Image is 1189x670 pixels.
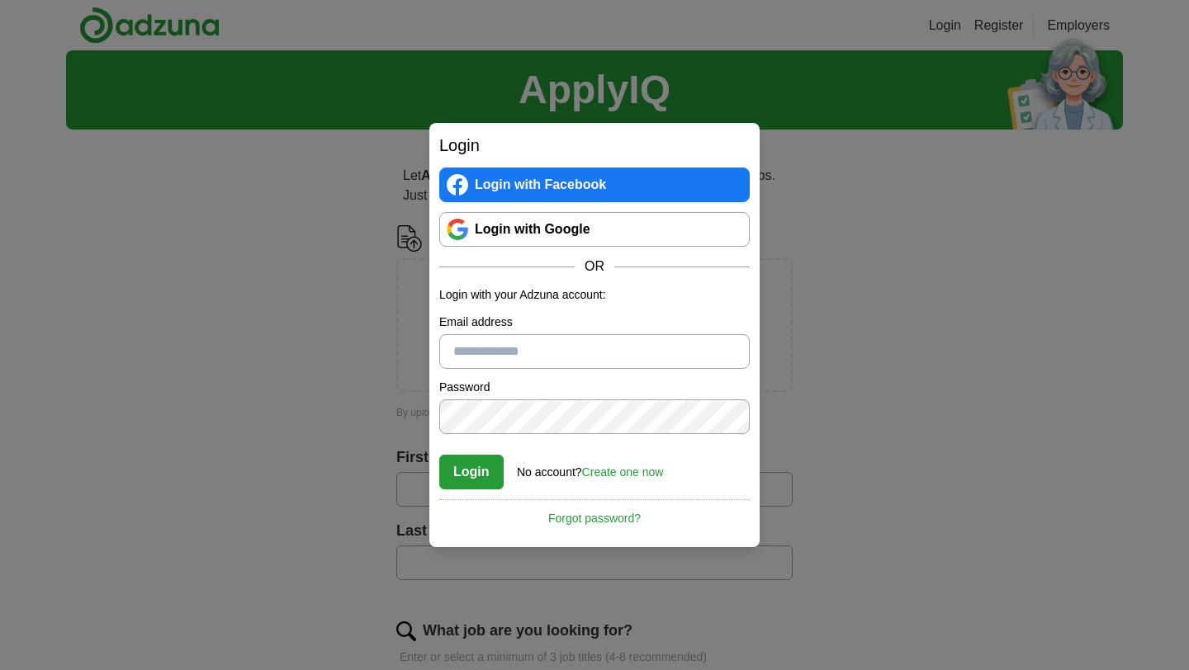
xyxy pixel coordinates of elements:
label: Email address [439,314,750,331]
a: Login with Google [439,212,750,247]
a: Create one now [582,465,664,479]
span: OR [575,257,614,276]
p: Login with your Adzuna account: [439,286,750,304]
a: Forgot password? [439,499,750,527]
a: Login with Facebook [439,167,750,202]
button: Login [439,455,504,489]
div: No account? [517,454,663,481]
h2: Login [439,133,750,158]
label: Password [439,379,750,396]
